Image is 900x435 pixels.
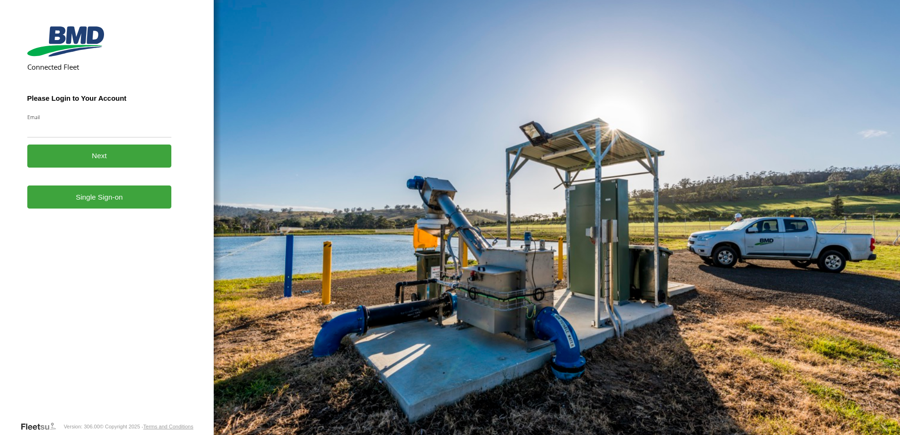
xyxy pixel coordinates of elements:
div: Version: 306.00 [64,424,99,429]
img: BMD [27,26,104,56]
div: © Copyright 2025 - [100,424,193,429]
h2: Connected Fleet [27,62,172,72]
a: Terms and Conditions [143,424,193,429]
button: Next [27,145,172,168]
a: Single Sign-on [27,185,172,209]
h3: Please Login to Your Account [27,94,172,102]
a: Visit our Website [20,422,64,431]
label: Email [27,113,172,121]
